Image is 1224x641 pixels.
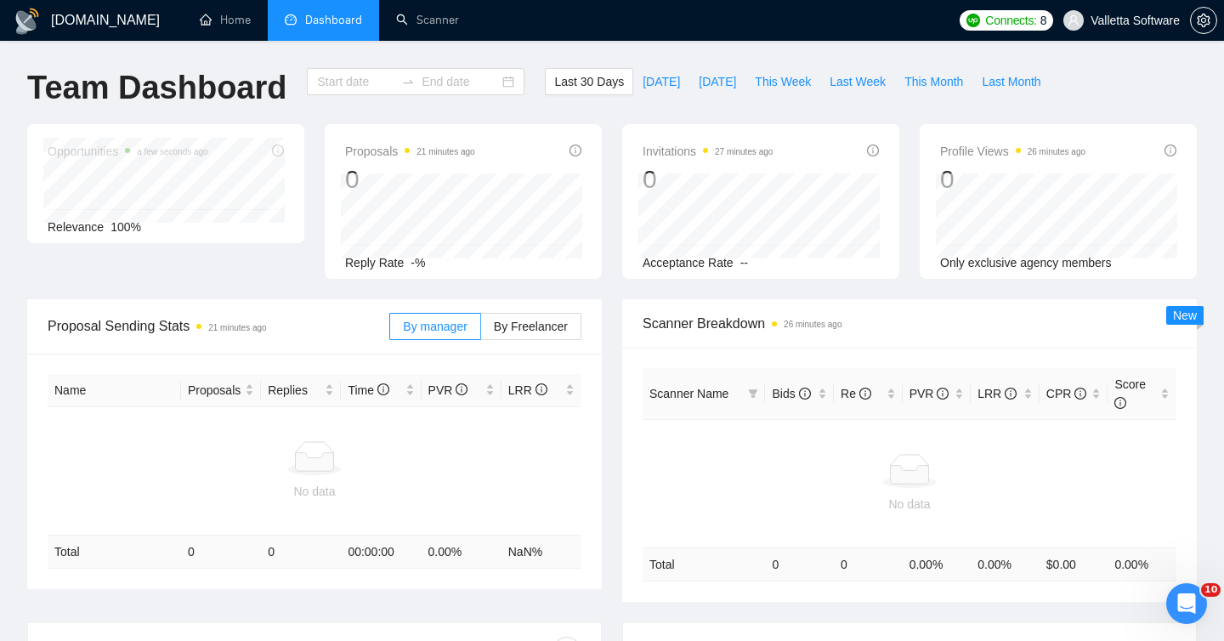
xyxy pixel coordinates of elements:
span: filter [745,381,762,406]
span: info-circle [1114,397,1126,409]
span: 10 [1201,583,1221,597]
span: info-circle [569,145,581,156]
span: This Week [755,72,811,91]
span: Proposals [188,381,241,400]
div: 0 [643,163,773,196]
span: info-circle [1074,388,1086,400]
span: Invitations [643,141,773,162]
span: setting [1191,14,1216,27]
span: Replies [268,381,321,400]
td: NaN % [501,536,581,569]
span: By Freelancer [494,320,568,333]
span: [DATE] [643,72,680,91]
span: info-circle [867,145,879,156]
th: Proposals [181,374,261,407]
td: 0 [834,547,903,581]
button: Last Week [820,68,895,95]
span: swap-right [401,75,415,88]
span: info-circle [377,383,389,395]
span: By manager [403,320,467,333]
span: Re [841,387,871,400]
h1: Team Dashboard [27,68,286,108]
span: 100% [110,220,141,234]
span: dashboard [285,14,297,26]
span: New [1173,309,1197,322]
a: homeHome [200,13,251,27]
div: No data [649,495,1170,513]
td: 00:00:00 [341,536,421,569]
time: 26 minutes ago [784,320,841,329]
td: 0 [181,536,261,569]
span: Reply Rate [345,256,404,269]
span: Time [348,383,388,397]
td: 0 [261,536,341,569]
button: setting [1190,7,1217,34]
span: info-circle [1005,388,1017,400]
span: Profile Views [940,141,1085,162]
span: [DATE] [699,72,736,91]
td: Total [643,547,765,581]
button: [DATE] [633,68,689,95]
td: 0.00 % [903,547,972,581]
span: Last Month [982,72,1040,91]
span: This Month [904,72,963,91]
span: -- [740,256,748,269]
span: user [1068,14,1079,26]
span: PVR [909,387,949,400]
td: Total [48,536,181,569]
th: Name [48,374,181,407]
span: to [401,75,415,88]
span: Connects: [985,11,1036,30]
time: 21 minutes ago [208,323,266,332]
iframe: Intercom live chat [1166,583,1207,624]
button: [DATE] [689,68,745,95]
span: Dashboard [305,13,362,27]
span: 8 [1040,11,1047,30]
span: Last 30 Days [554,72,624,91]
span: Relevance [48,220,104,234]
span: Bids [772,387,810,400]
span: filter [748,389,758,399]
span: Only exclusive agency members [940,256,1112,269]
a: setting [1190,14,1217,27]
span: Proposals [345,141,475,162]
span: LRR [508,383,547,397]
span: Proposal Sending Stats [48,315,389,337]
td: 0.00 % [422,536,501,569]
span: info-circle [859,388,871,400]
time: 26 minutes ago [1028,147,1085,156]
time: 21 minutes ago [416,147,474,156]
span: Last Week [830,72,886,91]
div: 0 [345,163,475,196]
div: No data [54,482,575,501]
span: Scanner Breakdown [643,313,1176,334]
td: $ 0.00 [1040,547,1108,581]
input: Start date [317,72,394,91]
img: upwork-logo.png [966,14,980,27]
span: PVR [428,383,468,397]
div: 0 [940,163,1085,196]
span: Acceptance Rate [643,256,734,269]
span: info-circle [535,383,547,395]
span: info-circle [799,388,811,400]
span: -% [411,256,425,269]
td: 0 [765,547,834,581]
time: 27 minutes ago [715,147,773,156]
span: info-circle [456,383,467,395]
button: Last Month [972,68,1050,95]
span: info-circle [1164,145,1176,156]
span: Score [1114,377,1146,410]
span: info-circle [937,388,949,400]
input: End date [422,72,499,91]
span: LRR [977,387,1017,400]
td: 0.00 % [971,547,1040,581]
a: searchScanner [396,13,459,27]
button: This Month [895,68,972,95]
td: 0.00 % [1108,547,1176,581]
button: This Week [745,68,820,95]
button: Last 30 Days [545,68,633,95]
th: Replies [261,374,341,407]
span: CPR [1046,387,1086,400]
img: logo [14,8,41,35]
span: Scanner Name [649,387,728,400]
